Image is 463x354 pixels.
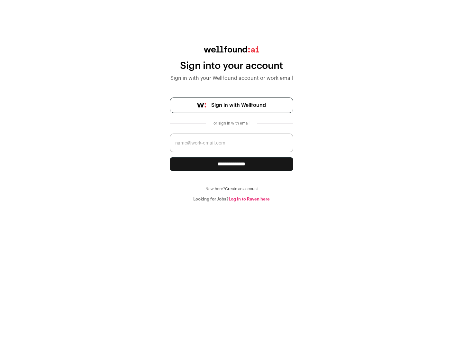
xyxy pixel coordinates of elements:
[229,197,270,201] a: Log in to Raven here
[211,101,266,109] span: Sign in with Wellfound
[170,98,293,113] a: Sign in with Wellfound
[170,74,293,82] div: Sign in with your Wellfound account or work email
[204,46,259,52] img: wellfound:ai
[170,60,293,72] div: Sign into your account
[211,121,252,126] div: or sign in with email
[170,197,293,202] div: Looking for Jobs?
[170,134,293,152] input: name@work-email.com
[170,186,293,191] div: New here?
[225,187,258,191] a: Create an account
[197,103,206,107] img: wellfound-symbol-flush-black-fb3c872781a75f747ccb3a119075da62bfe97bd399995f84a933054e44a575c4.png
